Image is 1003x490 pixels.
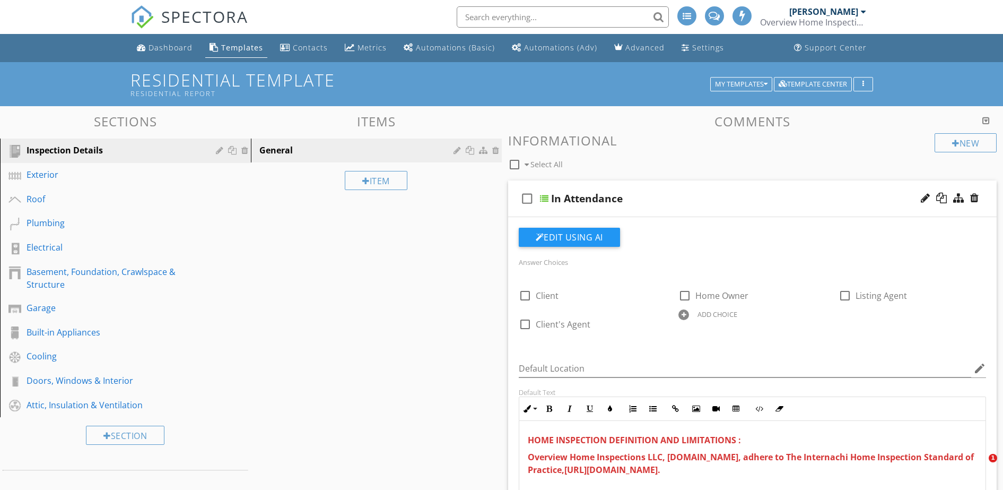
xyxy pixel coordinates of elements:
div: Cooling [27,350,200,363]
a: Advanced [610,38,669,58]
strong: [URL][DOMAIN_NAME]. [564,464,660,476]
i: edit [973,362,986,375]
input: Default Location [519,360,972,377]
div: ADD CHOICE [697,310,737,319]
div: Advanced [625,42,665,53]
div: Templates [221,42,263,53]
div: Inspection Details [27,144,200,157]
button: Clear Formatting [769,399,789,419]
span: Select All [530,159,563,169]
a: Dashboard [133,38,197,58]
a: Automations (Basic) [399,38,499,58]
span: Home Owner [695,290,748,302]
a: Contacts [276,38,332,58]
div: Garage [27,302,200,314]
h3: Comments [508,114,997,128]
label: Answer Choices [519,257,568,267]
a: Support Center [790,38,871,58]
div: Section [86,426,164,445]
div: Doors, Windows & Interior [27,374,200,387]
div: Automations (Adv) [524,42,597,53]
a: SPECTORA [130,14,248,37]
span: SPECTORA [161,5,248,28]
div: Dashboard [149,42,193,53]
div: Default Text [519,388,987,397]
input: Search everything... [457,6,669,28]
a: Settings [677,38,728,58]
h1: Residential Template [130,71,873,98]
div: Overview Home Inspections [760,17,866,28]
div: Template Center [779,81,847,88]
div: General [259,144,457,157]
div: Settings [692,42,724,53]
span: Overview Home Inspections LLC, [DOMAIN_NAME], adhere to The Internachi Home Inspection Standard o... [528,451,974,476]
h3: Informational [508,133,997,148]
div: Roof [27,193,200,205]
strong: HOME INSPECTION DEFINITION AND LIMITATIONS : [528,434,741,446]
i: check_box_outline_blank [519,186,536,211]
iframe: Intercom live chat [967,454,992,479]
div: New [935,133,997,152]
div: Item [345,171,407,190]
div: Contacts [293,42,328,53]
div: Exterior [27,168,200,181]
h3: Items [251,114,502,128]
button: My Templates [710,77,772,92]
div: In Attendance [551,192,623,205]
div: Support Center [805,42,867,53]
div: My Templates [715,81,767,88]
img: The Best Home Inspection Software - Spectora [130,5,154,29]
span: Client's Agent [536,319,590,330]
button: Code View [749,399,769,419]
div: Residential Report [130,89,714,98]
button: Template Center [774,77,852,92]
a: Template Center [774,79,852,88]
a: Templates [205,38,267,58]
span: 1 [989,454,997,462]
div: Electrical [27,241,200,254]
button: Colors [600,399,620,419]
a: Metrics [341,38,391,58]
div: [PERSON_NAME] [789,6,858,17]
div: Built-in Appliances [27,326,200,339]
div: Automations (Basic) [416,42,495,53]
button: Edit Using AI [519,228,620,247]
div: Basement, Foundation, Crawlspace & Structure [27,265,200,291]
span: Client [536,290,559,302]
div: Metrics [357,42,387,53]
a: Automations (Advanced) [508,38,601,58]
div: Plumbing [27,217,200,229]
span: Listing Agent [856,290,907,302]
div: Attic, Insulation & Ventilation [27,399,200,411]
